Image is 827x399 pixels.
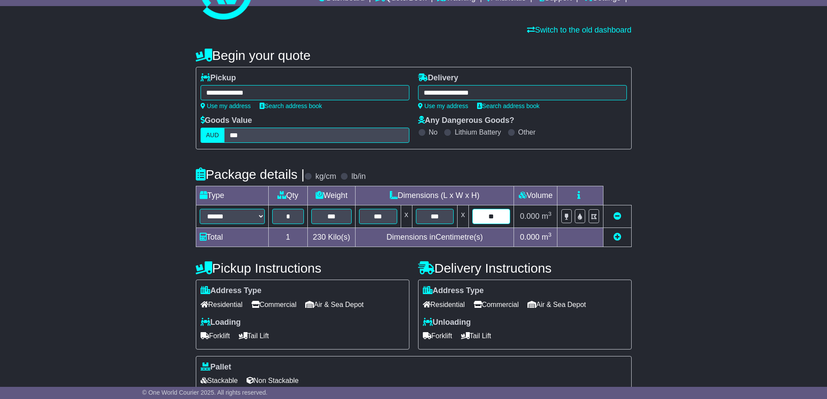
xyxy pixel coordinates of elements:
span: Forklift [201,329,230,343]
span: Air & Sea Depot [527,298,586,311]
td: x [457,205,468,228]
td: Weight [308,186,356,205]
span: 230 [313,233,326,241]
label: Lithium Battery [455,128,501,136]
a: Search address book [477,102,540,109]
label: Pallet [201,363,231,372]
a: Switch to the old dashboard [527,26,631,34]
span: m [542,212,552,221]
h4: Delivery Instructions [418,261,632,275]
span: Residential [201,298,243,311]
a: Use my address [418,102,468,109]
label: Loading [201,318,241,327]
sup: 3 [548,231,552,238]
span: Air & Sea Depot [305,298,364,311]
td: Qty [268,186,308,205]
a: Use my address [201,102,251,109]
a: Add new item [613,233,621,241]
label: Address Type [201,286,262,296]
td: 1 [268,228,308,247]
label: Goods Value [201,116,252,125]
label: Other [518,128,536,136]
td: Kilo(s) [308,228,356,247]
h4: Begin your quote [196,48,632,63]
label: AUD [201,128,225,143]
a: Remove this item [613,212,621,221]
h4: Package details | [196,167,305,181]
a: Search address book [260,102,322,109]
h4: Pickup Instructions [196,261,409,275]
label: lb/in [351,172,366,181]
sup: 3 [548,211,552,217]
span: Residential [423,298,465,311]
label: Address Type [423,286,484,296]
span: Stackable [201,374,238,387]
label: kg/cm [315,172,336,181]
span: © One World Courier 2025. All rights reserved. [142,389,268,396]
td: Volume [514,186,557,205]
label: Unloading [423,318,471,327]
td: Type [196,186,268,205]
td: Dimensions (L x W x H) [356,186,514,205]
td: Dimensions in Centimetre(s) [356,228,514,247]
span: Non Stackable [247,374,299,387]
span: Commercial [474,298,519,311]
span: Forklift [423,329,452,343]
span: 0.000 [520,212,540,221]
span: Commercial [251,298,297,311]
label: Delivery [418,73,458,83]
label: Any Dangerous Goods? [418,116,514,125]
span: m [542,233,552,241]
span: 0.000 [520,233,540,241]
label: Pickup [201,73,236,83]
span: Tail Lift [239,329,269,343]
span: Tail Lift [461,329,491,343]
td: x [401,205,412,228]
label: No [429,128,438,136]
td: Total [196,228,268,247]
